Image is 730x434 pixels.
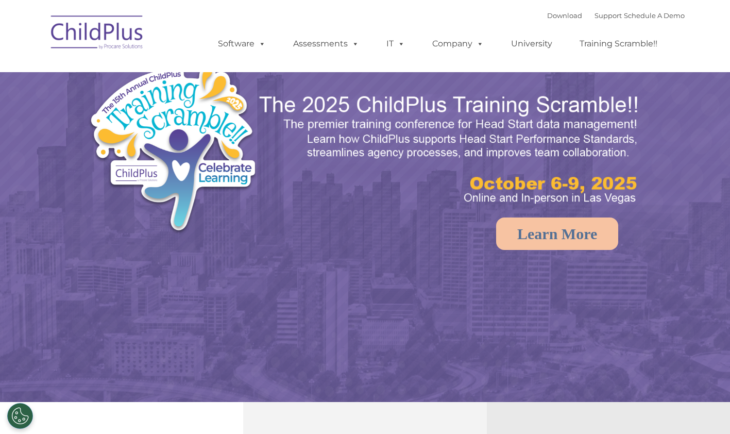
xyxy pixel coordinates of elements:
a: Schedule A Demo [624,11,685,20]
a: Company [422,34,494,54]
a: University [501,34,563,54]
a: Support [595,11,622,20]
button: Cookies Settings [7,403,33,429]
a: Download [547,11,582,20]
a: Assessments [283,34,369,54]
font: | [547,11,685,20]
a: IT [376,34,415,54]
a: Software [208,34,276,54]
img: ChildPlus by Procare Solutions [46,8,149,60]
a: Training Scramble!! [569,34,668,54]
a: Learn More [496,218,618,250]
